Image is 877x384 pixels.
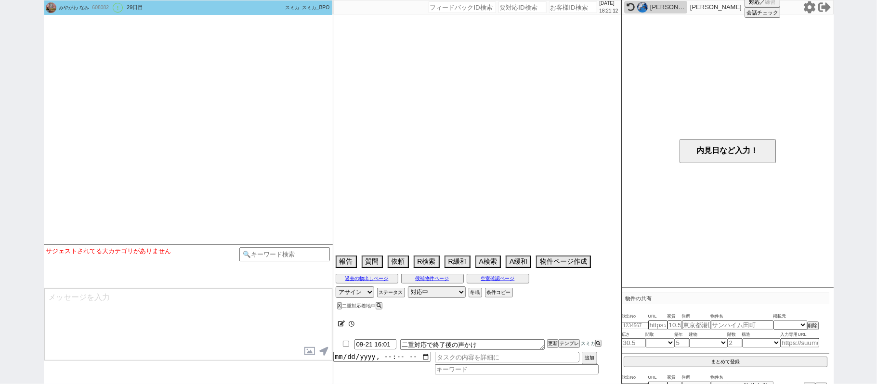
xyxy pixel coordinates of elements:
input: 2 [728,338,742,347]
button: ステータス [377,288,405,297]
div: みやがわ なみ [58,4,90,12]
input: フィードバックID検索 [429,1,496,13]
input: サンハイム田町 [711,320,773,330]
span: 築年 [675,331,689,339]
span: 家賃 [668,313,682,320]
div: [PERSON_NAME] [650,3,685,11]
input: 30.5 [622,338,646,347]
span: 住所 [682,374,711,382]
span: 階数 [728,331,742,339]
button: 報告 [336,256,357,268]
button: 過去の物出しページ [336,274,398,283]
input: タスクの内容を詳細に [435,352,579,362]
span: 間取 [646,331,675,339]
input: https://suumo.jp/chintai/jnc_000022489271 [781,338,819,347]
div: サジェストされてる大カテゴリがありません [46,247,239,255]
button: 削除 [807,321,819,330]
span: 吹出No [622,313,648,320]
button: 依頼 [388,256,409,268]
p: [PERSON_NAME] [690,3,742,11]
span: 建物 [689,331,728,339]
div: 608082 [89,4,111,12]
p: 物件の共有 [622,293,829,304]
input: 5 [675,338,689,347]
input: キーワード [435,364,599,374]
button: 追加 [582,352,597,364]
button: 冬眠 [469,288,482,297]
img: 0hIaR1xqo8Fk5_SAhC2OtoMQ8YFSRcOU9cW35cIE1AS3cWLVhIW35eIB0aGCkQelQcBy0Me05PSH1zW2EoYR7qenh4SHlGfFc... [46,2,56,13]
span: スミカ_BPO [302,5,330,10]
button: 会話チェック [745,7,780,18]
div: 29日目 [127,4,143,12]
input: 10.5 [668,320,682,330]
input: お客様ID検索 [549,1,597,13]
input: https://suumo.jp/chintai/jnc_000022489271 [648,320,668,330]
span: 掲載元 [773,313,786,320]
button: A検索 [475,256,501,268]
span: スミカ [285,5,300,10]
span: 会話チェック [746,9,778,16]
span: URL [648,374,668,382]
span: URL [648,313,668,320]
button: R検索 [414,256,440,268]
span: スミカ [580,341,595,346]
button: 質問 [362,256,383,268]
span: 物件名 [711,374,773,382]
button: 空室確認ページ [467,274,529,283]
button: 条件コピー [485,288,513,297]
span: 物件名 [711,313,773,320]
p: 18:21:12 [600,7,618,15]
button: 更新 [547,339,559,348]
button: X [337,302,342,309]
button: テンプレ [559,339,580,348]
span: 吹出No [622,374,648,382]
button: 候補物件ページ [401,274,464,283]
input: 1234567 [622,322,648,329]
img: 0hFmaaKAQwGUJMGAxlxKtnPTxIGihvaUBQNSlQdHoaQSB1f1hGZ3tfIX8QQ3ImLlpBMH5Uc3saTnpAC24kUk7ldksoR3V1LFg... [637,2,648,13]
span: 構造 [742,331,781,339]
input: 要対応ID検索 [498,1,547,13]
button: 内見日など入力！ [680,139,776,163]
span: 広さ [622,331,646,339]
span: 家賃 [668,374,682,382]
button: R緩和 [445,256,471,268]
button: まとめて登録 [624,357,827,367]
button: 物件ページ作成 [536,256,591,268]
div: ! [113,3,123,13]
input: 🔍キーワード検索 [239,247,330,261]
button: A緩和 [506,256,531,268]
input: 東京都港区海岸３ [682,320,711,330]
div: 二重対応着地中 [337,303,385,308]
span: 入力専用URL [781,331,819,339]
span: 住所 [682,313,711,320]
